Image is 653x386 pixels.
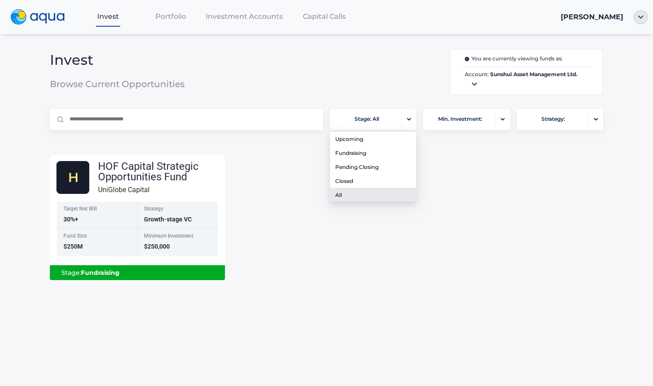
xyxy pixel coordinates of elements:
span: Browse Current Opportunities [50,80,234,88]
a: logo [5,7,77,27]
span: Portfolio [155,12,186,21]
span: $250,000 [144,243,170,250]
div: HOF Capital Strategic Opportunities Fund [98,161,225,182]
span: Strategy: [541,111,565,128]
b: Sunshui Asset Management Ltd. [490,71,577,77]
span: Growth-stage VC [144,216,192,223]
span: Account: [461,70,592,89]
span: Min. Investment: [438,111,482,128]
img: portfolio-arrow [501,118,505,121]
img: ellipse [634,10,648,24]
div: UniGlobe Capital [98,184,225,195]
button: Stage: Allportfolio-arrow [330,109,416,130]
img: Magnifier [57,116,63,123]
span: Stage: All [355,111,379,128]
button: Min. Investment:portfolio-arrow [423,109,509,130]
span: $250M [63,243,83,250]
span: Investment Accounts [206,12,283,21]
span: You are currently viewing funds as: [465,55,563,63]
div: Strategy [144,206,213,214]
span: Fundraising [335,144,366,162]
span: Invest [97,12,119,21]
div: Minimum Investment [144,233,213,241]
button: Strategy:portfolio-arrow [517,109,603,130]
img: logo [11,9,65,25]
img: HOF.svg [56,161,89,194]
b: Fundraising [81,269,119,277]
div: Stage: [57,265,218,280]
div: Fund Size [63,233,132,241]
span: [PERSON_NAME] [561,13,623,21]
a: Portfolio [140,7,202,25]
span: All [335,186,342,204]
span: Capital Calls [303,12,346,21]
img: i.svg [465,57,471,61]
span: 30%+ [63,216,78,223]
img: portfolio-arrow [407,118,411,121]
span: Invest [50,56,234,64]
span: Pending Closing [335,158,379,176]
span: Closed [335,172,353,190]
div: Target Net IRR [63,206,132,214]
a: Capital Calls [286,7,362,25]
span: Upcoming [335,130,363,148]
a: Invest [77,7,140,25]
img: portfolio-arrow [594,118,598,121]
a: Investment Accounts [202,7,286,25]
